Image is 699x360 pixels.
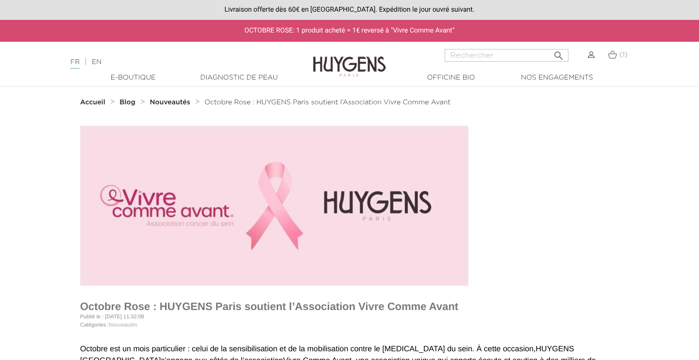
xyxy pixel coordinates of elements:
[119,98,138,106] a: Blog
[80,99,105,106] strong: Accueil
[553,47,565,59] i: 
[313,41,386,78] img: Huygens
[80,300,619,313] h1: Octobre Rose : HUYGENS Paris soutient l’Association Vivre Comme Avant
[150,99,190,106] strong: Nouveautés
[80,126,468,286] img: Octobre Rose : HUYGENS Paris soutient l’Association Vivre Comme Avant
[66,56,284,68] div: |
[608,51,628,59] a: (1)
[204,98,450,106] a: Octobre Rose : HUYGENS Paris soutient l’Association Vivre Comme Avant
[402,73,499,83] a: Officine Bio
[80,313,619,329] p: Publié le : [DATE] 11:32:08 Catégories :
[109,322,137,328] a: Nouveautés
[550,46,567,59] button: 
[445,49,568,62] input: Rechercher
[119,99,135,106] strong: Blog
[150,98,192,106] a: Nouveautés
[190,73,287,83] a: Diagnostic de peau
[508,73,605,83] a: Nos engagements
[619,51,628,58] span: (1)
[92,59,101,65] a: EN
[84,73,182,83] a: E-Boutique
[80,98,107,106] a: Accueil
[70,59,80,69] a: FR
